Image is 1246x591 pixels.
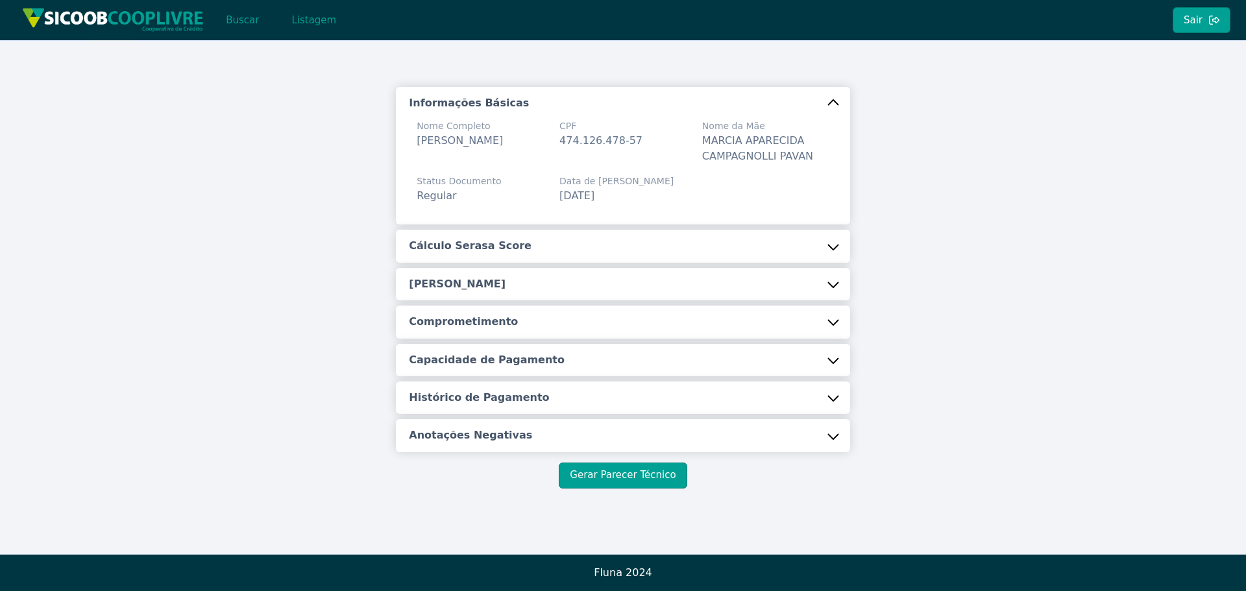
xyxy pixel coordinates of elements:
[409,96,529,110] h5: Informações Básicas
[1173,7,1230,33] button: Sair
[396,344,849,376] button: Capacidade de Pagamento
[417,134,503,147] span: [PERSON_NAME]
[396,87,849,119] button: Informações Básicas
[702,134,813,162] span: MARCIA APARECIDA CAMPAGNOLLI PAVAN
[396,268,849,300] button: [PERSON_NAME]
[559,175,674,188] span: Data de [PERSON_NAME]
[417,119,503,133] span: Nome Completo
[559,119,642,133] span: CPF
[409,239,531,253] h5: Cálculo Serasa Score
[559,189,594,202] span: [DATE]
[396,381,849,414] button: Histórico de Pagamento
[594,566,652,579] span: Fluna 2024
[409,315,518,329] h5: Comprometimento
[702,119,829,133] span: Nome da Mãe
[417,189,456,202] span: Regular
[396,306,849,338] button: Comprometimento
[22,8,204,32] img: img/sicoob_cooplivre.png
[559,134,642,147] span: 474.126.478-57
[280,7,347,33] button: Listagem
[409,277,506,291] h5: [PERSON_NAME]
[409,353,565,367] h5: Capacidade de Pagamento
[396,230,849,262] button: Cálculo Serasa Score
[409,391,549,405] h5: Histórico de Pagamento
[409,428,532,442] h5: Anotações Negativas
[559,463,687,488] button: Gerar Parecer Técnico
[215,7,270,33] button: Buscar
[417,175,501,188] span: Status Documento
[396,419,849,452] button: Anotações Negativas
